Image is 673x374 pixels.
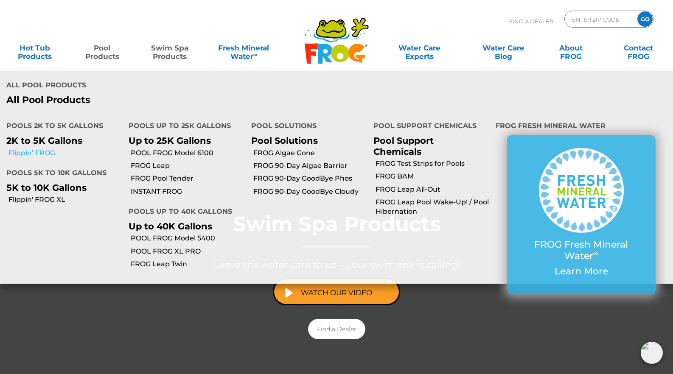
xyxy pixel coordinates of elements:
a: POOL FROG Model 6100 [131,148,244,158]
a: AboutFROG [544,39,597,56]
sup: ∞ [253,51,257,58]
a: FROG Leap [131,161,244,170]
h4: FROG Fresh Mineral Water [496,118,667,135]
a: FROG Leap Pool Wake-Up! / Pool Hibernation [376,198,489,217]
a: All Pool Products [6,95,330,106]
a: Watch Our Video [273,278,400,305]
a: Hot TubProducts [8,39,61,56]
a: FROG Pool Tender [131,174,244,183]
a: FROG Test Strips for Pools [376,159,489,168]
a: Flippin' FROG XL [8,195,122,204]
h4: Pools 5K to 10K Gallons [6,165,116,182]
p: Up to 25K Gallons [129,135,238,146]
a: FROG 90-Day Algae Barrier [253,161,367,170]
a: INSTANT FROG [131,187,244,196]
a: POOL FROG Model 5400 [131,234,244,243]
a: PoolProducts [76,39,129,56]
p: 2K to 5K Gallons [6,135,116,146]
sup: ∞ [593,249,598,257]
a: Swim SpaProducts [143,39,196,56]
img: openIcon [641,342,663,364]
input: GO [637,11,653,27]
a: Fresh MineralWater∞ [211,39,277,56]
p: FROG Fresh Mineral Water [524,239,639,262]
a: FROG BAM [376,172,489,181]
h4: Pool Support Chemicals [373,118,483,135]
h4: Pool Solutions [251,118,361,135]
h4: Pools up to 25K Gallons [129,118,238,135]
h4: Pools 2K to 5K Gallons [6,118,116,135]
a: FROG Algae Gone [253,148,367,158]
p: 5K to 10K Gallons [6,182,116,193]
p: Find A Dealer [509,11,553,32]
a: Find a Dealer [308,319,365,339]
p: Learn More [524,266,639,277]
a: FROG 90-Day GoodBye Cloudy [253,187,367,196]
a: POOL FROG XL PRO [131,247,244,256]
a: FROG Fresh Mineral Water∞ Learn More [524,148,639,281]
a: FROG Leap All-Out [376,185,489,194]
a: FROG Leap Twin [131,260,244,269]
a: Flippin’ FROG [8,148,122,158]
input: Zip Code Form [571,13,628,25]
a: ContactFROG [612,39,665,56]
p: Pool Support Chemicals [373,135,483,156]
a: Water CareExperts [377,39,462,56]
h4: All Pool Products [6,78,330,95]
h4: Pools up to 40K Gallons [129,204,238,221]
p: Up to 40K Gallons [129,221,238,232]
a: FROG 90-Day GoodBye Phos [253,174,367,183]
a: Water CareBlog [477,39,530,56]
a: Pool Solutions [251,135,318,146]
